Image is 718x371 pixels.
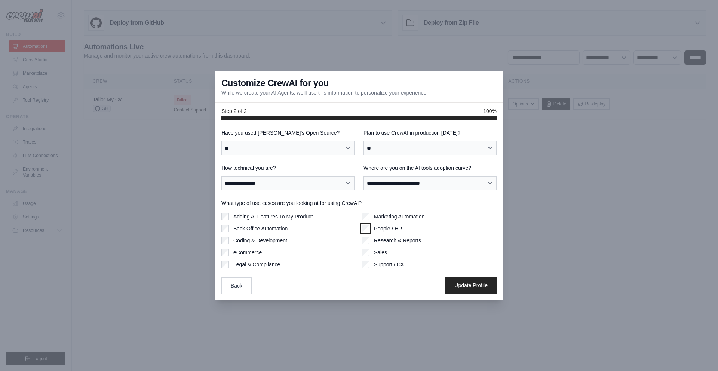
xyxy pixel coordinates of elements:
label: Where are you on the AI tools adoption curve? [363,164,497,172]
label: How technical you are? [221,164,355,172]
button: Back [221,277,252,294]
span: 100% [483,107,497,115]
button: Update Profile [445,277,497,294]
p: While we create your AI Agents, we'll use this information to personalize your experience. [221,89,428,96]
label: Sales [374,249,387,256]
label: Have you used [PERSON_NAME]'s Open Source? [221,129,355,137]
label: What type of use cases are you looking at for using CrewAI? [221,199,497,207]
label: Support / CX [374,261,404,268]
iframe: Chat Widget [681,335,718,371]
h3: Customize CrewAI for you [221,77,329,89]
label: Research & Reports [374,237,421,244]
label: Back Office Automation [233,225,288,232]
label: Coding & Development [233,237,287,244]
label: eCommerce [233,249,262,256]
label: People / HR [374,225,402,232]
label: Adding AI Features To My Product [233,213,313,220]
label: Legal & Compliance [233,261,280,268]
label: Plan to use CrewAI in production [DATE]? [363,129,497,137]
span: Step 2 of 2 [221,107,247,115]
label: Marketing Automation [374,213,424,220]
